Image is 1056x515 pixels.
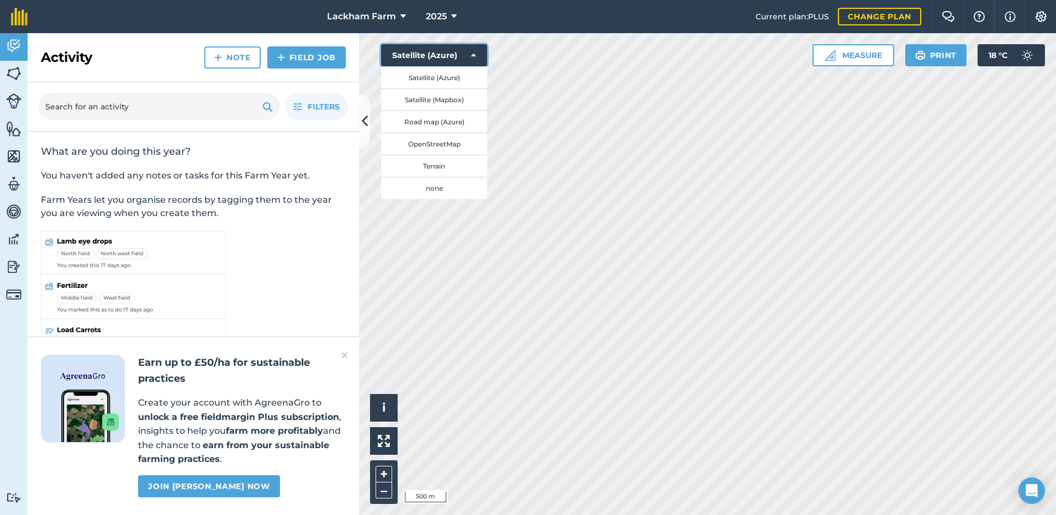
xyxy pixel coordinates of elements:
[381,111,487,133] button: Road map (Azure)
[6,148,22,165] img: svg+xml;base64,PHN2ZyB4bWxucz0iaHR0cDovL3d3dy53My5vcmcvMjAwMC9zdmciIHdpZHRoPSI1NiIgaGVpZ2h0PSI2MC...
[6,287,22,302] img: svg+xml;base64,PD94bWwgdmVyc2lvbj0iMS4wIiBlbmNvZGluZz0idXRmLTgiPz4KPCEtLSBHZW5lcmF0b3I6IEFkb2JlIE...
[381,177,487,199] button: none
[825,50,836,61] img: Ruler icon
[989,44,1007,66] span: 18 ° C
[381,66,487,88] button: Satellite (Azure)
[39,93,279,120] input: Search for an activity
[262,100,273,113] img: svg+xml;base64,PHN2ZyB4bWxucz0iaHR0cDovL3d3dy53My5vcmcvMjAwMC9zdmciIHdpZHRoPSIxOSIgaGVpZ2h0PSIyNC...
[285,93,348,120] button: Filters
[6,38,22,54] img: svg+xml;base64,PD94bWwgdmVyc2lvbj0iMS4wIiBlbmNvZGluZz0idXRmLTgiPz4KPCEtLSBHZW5lcmF0b3I6IEFkb2JlIE...
[327,10,396,23] span: Lackham Farm
[1005,10,1016,23] img: svg+xml;base64,PHN2ZyB4bWxucz0iaHR0cDovL3d3dy53My5vcmcvMjAwMC9zdmciIHdpZHRoPSIxNyIgaGVpZ2h0PSIxNy...
[41,49,92,66] h2: Activity
[1018,477,1045,504] div: Open Intercom Messenger
[905,44,967,66] button: Print
[11,8,28,25] img: fieldmargin Logo
[138,412,339,422] strong: unlock a free fieldmargin Plus subscription
[214,51,222,64] img: svg+xml;base64,PHN2ZyB4bWxucz0iaHR0cDovL3d3dy53My5vcmcvMjAwMC9zdmciIHdpZHRoPSIxNCIgaGVpZ2h0PSIyNC...
[915,49,926,62] img: svg+xml;base64,PHN2ZyB4bWxucz0iaHR0cDovL3d3dy53My5vcmcvMjAwMC9zdmciIHdpZHRoPSIxOSIgaGVpZ2h0PSIyNC...
[41,145,346,158] h2: What are you doing this year?
[381,155,487,177] button: Terrain
[382,401,386,414] span: i
[756,10,829,23] span: Current plan : PLUS
[812,44,894,66] button: Measure
[138,396,346,466] p: Create your account with AgreenaGro to , insights to help you and the chance to .
[204,46,261,69] a: Note
[376,482,392,498] button: –
[6,259,22,275] img: svg+xml;base64,PD94bWwgdmVyc2lvbj0iMS4wIiBlbmNvZGluZz0idXRmLTgiPz4KPCEtLSBHZW5lcmF0b3I6IEFkb2JlIE...
[6,176,22,192] img: svg+xml;base64,PD94bWwgdmVyc2lvbj0iMS4wIiBlbmNvZGluZz0idXRmLTgiPz4KPCEtLSBHZW5lcmF0b3I6IEFkb2JlIE...
[61,390,119,442] img: Screenshot of the Gro app
[6,120,22,137] img: svg+xml;base64,PHN2ZyB4bWxucz0iaHR0cDovL3d3dy53My5vcmcvMjAwMC9zdmciIHdpZHRoPSI1NiIgaGVpZ2h0PSI2MC...
[41,169,346,182] p: You haven't added any notes or tasks for this Farm Year yet.
[308,101,340,113] span: Filters
[6,492,22,503] img: svg+xml;base64,PD94bWwgdmVyc2lvbj0iMS4wIiBlbmNvZGluZz0idXRmLTgiPz4KPCEtLSBHZW5lcmF0b3I6IEFkb2JlIE...
[277,51,285,64] img: svg+xml;base64,PHN2ZyB4bWxucz0iaHR0cDovL3d3dy53My5vcmcvMjAwMC9zdmciIHdpZHRoPSIxNCIgaGVpZ2h0PSIyNC...
[267,46,346,69] a: Field Job
[978,44,1045,66] button: 18 °C
[6,203,22,220] img: svg+xml;base64,PD94bWwgdmVyc2lvbj0iMS4wIiBlbmNvZGluZz0idXRmLTgiPz4KPCEtLSBHZW5lcmF0b3I6IEFkb2JlIE...
[226,425,323,436] strong: farm more profitably
[6,231,22,248] img: svg+xml;base64,PD94bWwgdmVyc2lvbj0iMS4wIiBlbmNvZGluZz0idXRmLTgiPz4KPCEtLSBHZW5lcmF0b3I6IEFkb2JlIE...
[41,193,346,220] p: Farm Years let you organise records by tagging them to the year you are viewing when you create t...
[838,8,921,25] a: Change plan
[1016,44,1038,66] img: svg+xml;base64,PD94bWwgdmVyc2lvbj0iMS4wIiBlbmNvZGluZz0idXRmLTgiPz4KPCEtLSBHZW5lcmF0b3I6IEFkb2JlIE...
[138,440,329,465] strong: earn from your sustainable farming practices
[138,355,346,387] h2: Earn up to £50/ha for sustainable practices
[381,88,487,111] button: Satellite (Mapbox)
[942,11,955,22] img: Two speech bubbles overlapping with the left bubble in the forefront
[6,93,22,109] img: svg+xml;base64,PD94bWwgdmVyc2lvbj0iMS4wIiBlbmNvZGluZz0idXRmLTgiPz4KPCEtLSBHZW5lcmF0b3I6IEFkb2JlIE...
[6,65,22,82] img: svg+xml;base64,PHN2ZyB4bWxucz0iaHR0cDovL3d3dy53My5vcmcvMjAwMC9zdmciIHdpZHRoPSI1NiIgaGVpZ2h0PSI2MC...
[381,133,487,155] button: OpenStreetMap
[138,475,279,497] a: Join [PERSON_NAME] now
[376,466,392,482] button: +
[341,349,348,362] img: svg+xml;base64,PHN2ZyB4bWxucz0iaHR0cDovL3d3dy53My5vcmcvMjAwMC9zdmciIHdpZHRoPSIyMiIgaGVpZ2h0PSIzMC...
[1034,11,1048,22] img: A cog icon
[381,44,487,66] button: Satellite (Azure)
[378,435,390,447] img: Four arrows, one pointing top left, one top right, one bottom right and the last bottom left
[426,10,447,23] span: 2025
[370,394,398,422] button: i
[973,11,986,22] img: A question mark icon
